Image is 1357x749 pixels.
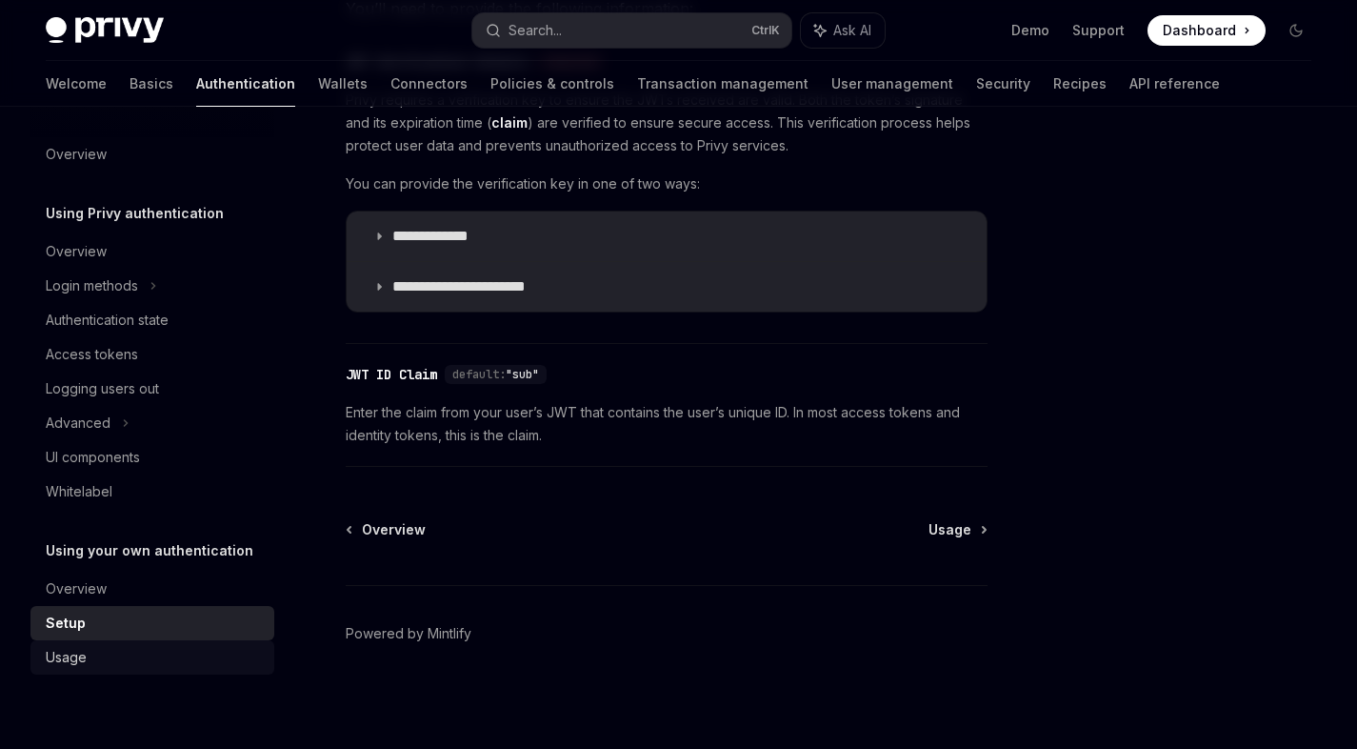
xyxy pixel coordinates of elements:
h5: Using your own authentication [46,539,253,562]
a: Access tokens [30,337,274,372]
div: UI components [46,446,140,469]
a: User management [831,61,953,107]
a: Authentication [196,61,295,107]
span: Usage [928,520,971,539]
div: Overview [46,240,107,263]
a: Overview [348,520,426,539]
span: Ctrl K [751,23,780,38]
button: Ask AI [801,13,885,48]
a: Setup [30,606,274,640]
a: Authentication state [30,303,274,337]
a: Overview [30,137,274,172]
span: Ask AI [833,21,871,40]
div: Authentication state [46,309,169,332]
a: Support [1072,21,1125,40]
a: Recipes [1053,61,1107,107]
div: Whitelabel [46,480,112,503]
span: Dashboard [1163,21,1236,40]
a: Usage [928,520,986,539]
a: Wallets [318,61,368,107]
h5: Using Privy authentication [46,202,224,225]
button: Search...CtrlK [472,13,790,48]
a: Policies & controls [490,61,614,107]
a: Overview [30,234,274,269]
div: Login methods [46,274,138,297]
a: Basics [130,61,173,107]
img: dark logo [46,17,164,44]
div: Logging users out [46,377,159,400]
a: Whitelabel [30,475,274,509]
span: Enter the claim from your user’s JWT that contains the user’s unique ID. In most access tokens an... [346,401,988,447]
div: Setup [46,612,86,635]
a: claim [491,114,528,132]
a: API reference [1129,61,1220,107]
div: Overview [46,143,107,166]
a: Connectors [390,61,468,107]
span: Overview [362,520,426,539]
a: Overview [30,572,274,606]
div: JWT ID Claim [346,365,437,384]
a: Dashboard [1147,15,1266,46]
a: Powered by Mintlify [346,624,471,643]
span: Privy requires a verification key to ensure the JWTs received are valid. Both the token’s signatu... [346,89,988,157]
div: Access tokens [46,343,138,366]
div: Advanced [46,412,110,435]
button: Toggle dark mode [1281,15,1311,46]
span: You can provide the verification key in one of two ways: [346,172,988,195]
span: "sub" [506,367,539,382]
a: Usage [30,640,274,675]
div: Overview [46,577,107,600]
span: default: [452,367,506,382]
div: Usage [46,646,87,669]
a: Logging users out [30,372,274,406]
a: Welcome [46,61,107,107]
a: Demo [1011,21,1049,40]
div: Search... [509,19,562,42]
a: UI components [30,440,274,475]
a: Transaction management [637,61,808,107]
a: Security [976,61,1030,107]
